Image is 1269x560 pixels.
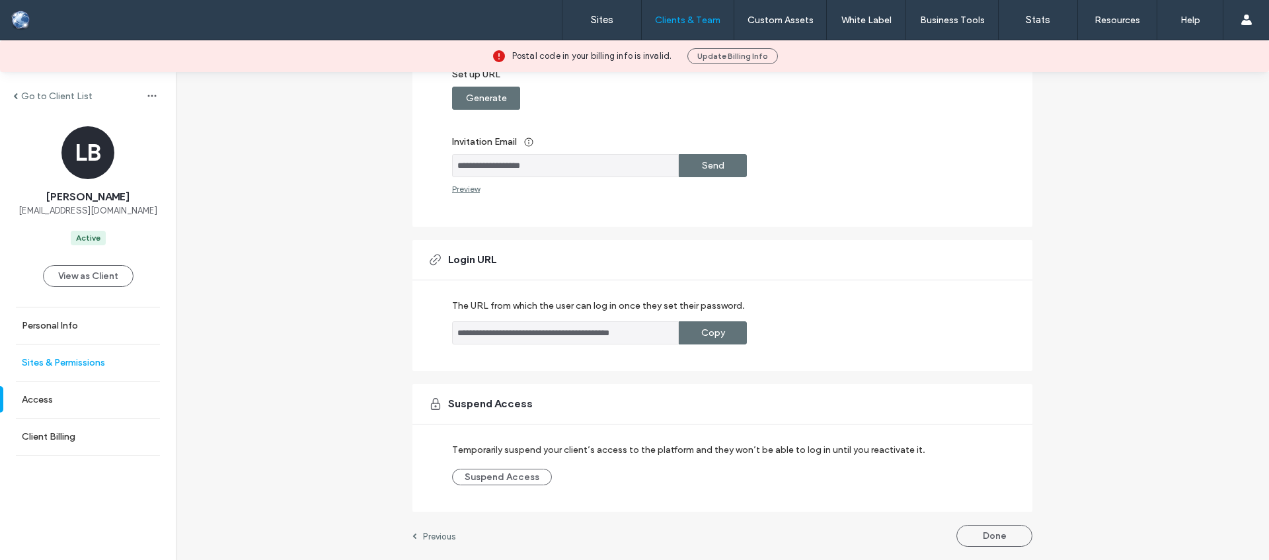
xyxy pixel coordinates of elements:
label: Client Billing [22,431,75,442]
button: View as Client [43,265,134,287]
label: Copy [701,321,725,345]
button: Suspend Access [452,469,552,485]
label: Set up URL [452,69,975,87]
label: Send [702,153,724,178]
label: Sites [591,14,613,26]
span: [EMAIL_ADDRESS][DOMAIN_NAME] [19,204,157,218]
label: Stats [1026,14,1050,26]
span: Postal code in your billing info is invalid. [512,50,672,63]
span: [PERSON_NAME] [46,190,130,204]
label: Generate [466,86,507,110]
button: Done [956,525,1032,547]
label: Previous [423,532,456,541]
button: Update Billing Info [687,48,778,64]
label: White Label [841,15,892,26]
div: LB [61,126,114,179]
label: Temporarily suspend your client’s access to the platform and they won’t be able to log in until y... [452,438,925,462]
label: Business Tools [920,15,985,26]
label: Help [1180,15,1200,26]
label: Access [22,394,53,405]
div: Preview [452,184,480,194]
a: Previous [412,531,456,541]
label: Custom Assets [748,15,814,26]
label: The URL from which the user can log in once they set their password. [452,300,745,321]
div: Active [76,232,100,244]
label: Personal Info [22,320,78,331]
span: Help [30,9,58,21]
label: Resources [1095,15,1140,26]
label: Clients & Team [655,15,720,26]
label: Invitation Email [452,130,975,154]
span: Login URL [448,253,496,267]
label: Go to Client List [21,91,93,102]
span: Suspend Access [448,397,533,411]
label: Sites & Permissions [22,357,105,368]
